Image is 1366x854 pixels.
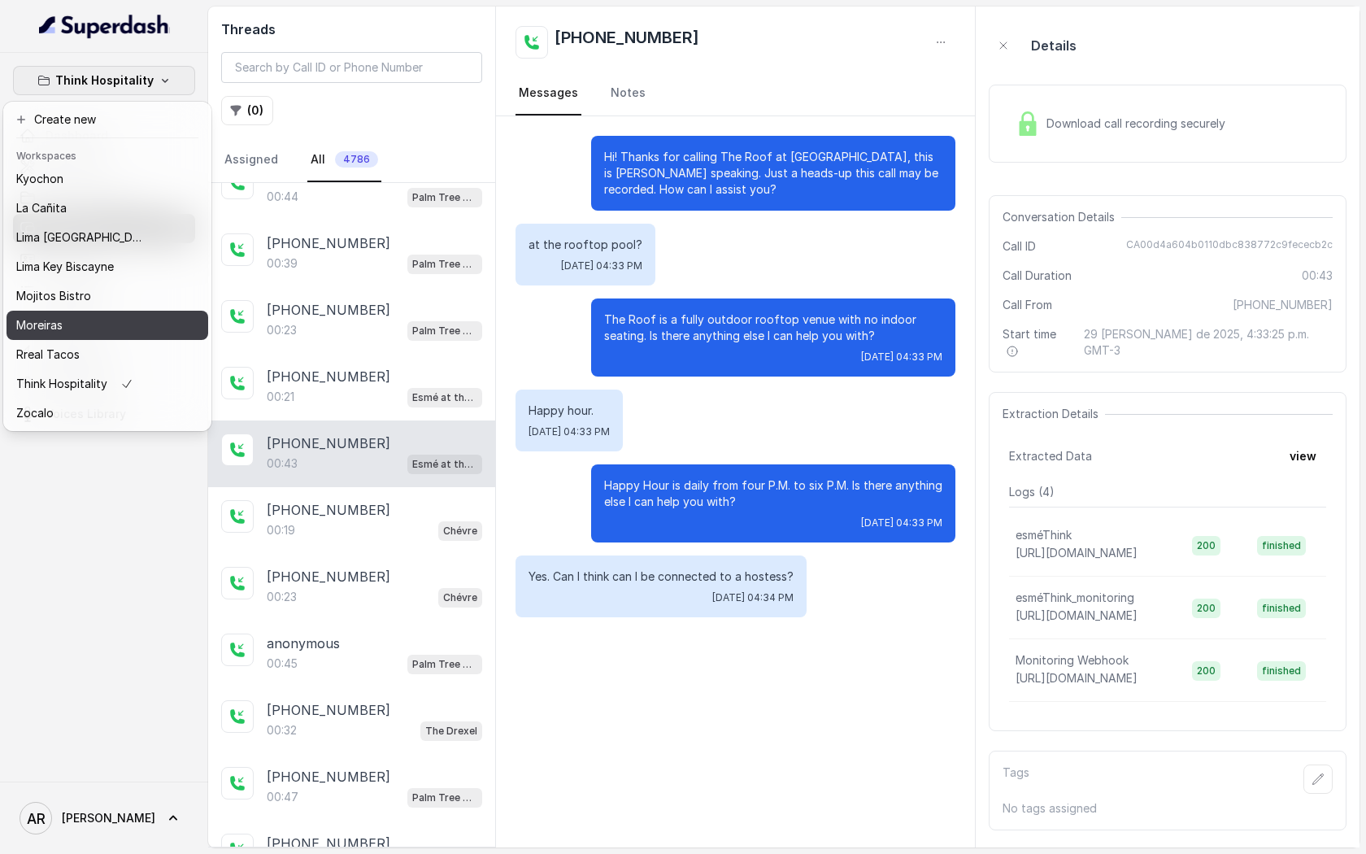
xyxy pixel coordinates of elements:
[16,345,80,364] p: Rreal Tacos
[16,374,107,394] p: Think Hospitality
[55,71,154,90] p: Think Hospitality
[16,286,91,306] p: Mojitos Bistro
[16,316,63,335] p: Moreiras
[16,257,114,277] p: Lima Key Biscayne
[16,403,54,423] p: Zocalo
[3,102,211,431] div: Think Hospitality
[16,169,63,189] p: Kyochon
[16,198,67,218] p: La Cañita
[16,228,146,247] p: Lima [GEOGRAPHIC_DATA]
[7,142,208,168] header: Workspaces
[7,105,208,134] button: Create new
[13,66,195,95] button: Think Hospitality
